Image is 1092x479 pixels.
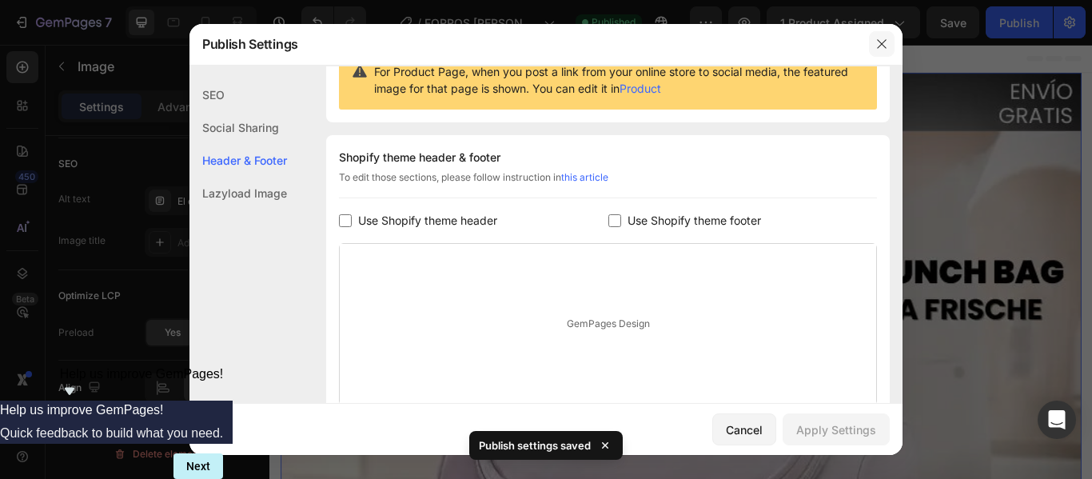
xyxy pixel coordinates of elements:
[189,177,287,210] div: Lazyload Image
[189,23,861,65] div: Publish Settings
[479,437,591,453] p: Publish settings saved
[628,211,761,230] span: Use Shopify theme footer
[620,82,661,95] a: Product
[340,244,876,405] div: GemPages Design
[561,171,608,183] a: this article
[189,78,287,111] div: SEO
[726,421,763,438] div: Cancel
[60,367,224,381] span: Help us improve GemPages!
[60,367,224,401] button: Show survey - Help us improve GemPages!
[358,211,497,230] span: Use Shopify theme header
[712,413,776,445] button: Cancel
[33,42,67,56] div: Image
[189,111,287,144] div: Social Sharing
[339,148,877,167] div: Shopify theme header & footer
[189,144,287,177] div: Header & Footer
[374,63,864,97] span: For Product Page, when you post a link from your online store to social media, the featured image...
[339,170,877,198] div: To edit those sections, please follow instruction in
[783,413,890,445] button: Apply Settings
[1038,401,1076,439] div: Open Intercom Messenger
[796,421,876,438] div: Apply Settings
